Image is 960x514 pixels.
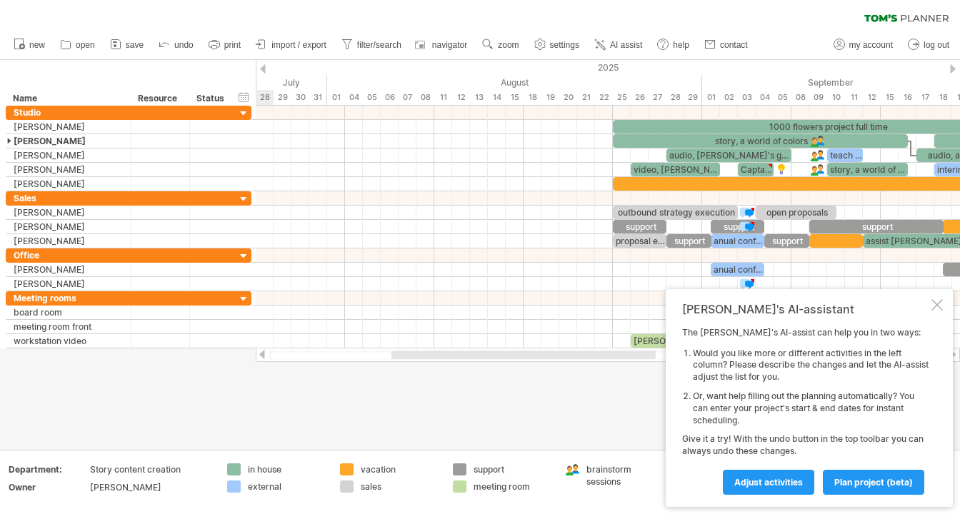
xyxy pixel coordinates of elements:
[613,206,738,219] div: outbound strategy execution
[138,91,181,106] div: Resource
[14,148,124,162] div: [PERSON_NAME]
[924,40,949,50] span: log out
[682,302,929,316] div: [PERSON_NAME]'s AI-assistant
[14,134,124,148] div: [PERSON_NAME]
[434,90,452,105] div: Monday, 11 August 2025
[666,90,684,105] div: Thursday, 28 August 2025
[416,90,434,105] div: Friday, 8 August 2025
[14,177,124,191] div: [PERSON_NAME]
[666,148,791,162] div: audio, [PERSON_NAME]'s garden
[654,36,694,54] a: help
[479,36,523,54] a: zoom
[309,90,327,105] div: Thursday, 31 July 2025
[720,90,738,105] div: Tuesday, 2 September 2025
[14,120,124,133] div: [PERSON_NAME]
[488,90,506,105] div: Thursday, 14 August 2025
[827,90,845,105] div: Wednesday, 10 September 2025
[774,90,791,105] div: Friday, 5 September 2025
[14,191,124,205] div: Sales
[649,90,666,105] div: Wednesday, 27 August 2025
[205,36,245,54] a: print
[682,327,929,494] div: The [PERSON_NAME]'s AI-assist can help you in two ways: Give it a try! With the undo button in th...
[90,463,210,475] div: Story content creation
[361,463,439,475] div: vacation
[470,90,488,105] div: Wednesday, 13 August 2025
[363,90,381,105] div: Tuesday, 5 August 2025
[764,234,809,248] div: support
[361,480,439,493] div: sales
[723,470,814,495] a: Adjust activities
[14,263,124,276] div: [PERSON_NAME]
[613,90,631,105] div: Monday, 25 August 2025
[29,40,45,50] span: new
[711,234,764,248] div: anual conference creative agencies [GEOGRAPHIC_DATA]
[106,36,148,54] a: save
[693,348,929,383] li: Would you like more or different activities in the left column? Please describe the changes and l...
[899,90,916,105] div: Tuesday, 16 September 2025
[327,90,345,105] div: Friday, 1 August 2025
[291,90,309,105] div: Wednesday, 30 July 2025
[916,90,934,105] div: Wednesday, 17 September 2025
[693,390,929,426] li: Or, want help filling out the planning automatically? You can enter your project's start & end da...
[734,477,803,488] span: Adjust activities
[791,90,809,105] div: Monday, 8 September 2025
[14,320,124,333] div: meeting room front
[196,91,228,106] div: Status
[432,40,467,50] span: navigator
[738,90,756,105] div: Wednesday, 3 September 2025
[13,91,123,106] div: Name
[345,90,363,105] div: Monday, 4 August 2025
[756,90,774,105] div: Thursday, 4 September 2025
[934,90,952,105] div: Thursday, 18 September 2025
[613,220,666,233] div: support
[14,277,124,291] div: [PERSON_NAME]
[720,40,748,50] span: contact
[613,134,908,148] div: story, a world of colors
[256,90,274,105] div: Monday, 28 July 2025
[9,481,87,493] div: Owner
[9,463,87,475] div: Department:
[550,40,579,50] span: settings
[631,90,649,105] div: Tuesday, 26 August 2025
[631,163,720,176] div: video, [PERSON_NAME]'s Ocean quest
[666,234,711,248] div: support
[338,36,406,54] a: filter/search
[399,90,416,105] div: Thursday, 7 August 2025
[863,90,881,105] div: Friday, 12 September 2025
[845,90,863,105] div: Thursday, 11 September 2025
[174,40,194,50] span: undo
[14,248,124,262] div: Office
[834,477,913,488] span: plan project (beta)
[881,90,899,105] div: Monday, 15 September 2025
[14,220,124,233] div: [PERSON_NAME]
[381,90,399,105] div: Wednesday, 6 August 2025
[559,90,577,105] div: Wednesday, 20 August 2025
[10,36,49,54] a: new
[248,480,326,493] div: external
[809,220,944,233] div: support
[827,163,908,176] div: story, a world of colors
[586,463,664,488] div: brainstorm sessions
[248,463,326,475] div: in house
[14,106,124,119] div: Studio
[14,291,124,305] div: Meeting rooms
[577,90,595,105] div: Thursday, 21 August 2025
[613,234,666,248] div: proposal explainer video's
[711,220,764,233] div: support
[126,40,144,50] span: save
[506,90,524,105] div: Friday, 15 August 2025
[701,36,752,54] a: contact
[711,263,764,276] div: anual conference creative agencies [GEOGRAPHIC_DATA]
[830,36,897,54] a: my account
[673,40,689,50] span: help
[756,206,836,219] div: open proposals
[498,40,519,50] span: zoom
[224,40,241,50] span: print
[274,90,291,105] div: Tuesday, 29 July 2025
[14,206,124,219] div: [PERSON_NAME]
[591,36,646,54] a: AI assist
[14,163,124,176] div: [PERSON_NAME]
[76,40,95,50] span: open
[90,481,210,493] div: [PERSON_NAME]
[823,470,924,495] a: plan project (beta)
